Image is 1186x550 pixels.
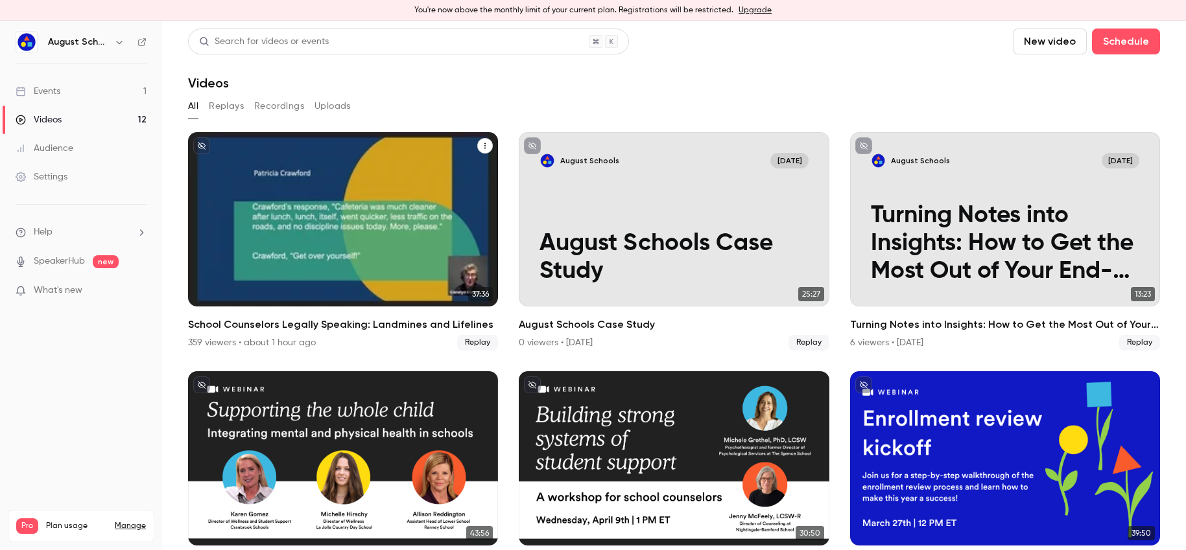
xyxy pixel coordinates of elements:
button: All [188,96,198,117]
li: School Counselors Legally Speaking: Landmines and Lifelines [188,132,498,350]
li: August Schools Case Study [519,132,829,350]
span: Replay [789,335,829,350]
span: 37:36 [468,287,493,301]
span: What's new [34,284,82,297]
span: Plan usage [46,521,107,531]
button: Uploads [314,96,351,117]
a: SpeakerHub [34,255,85,268]
img: Turning Notes into Insights: How to Get the Most Out of Your End-of-Year Data [871,153,886,168]
button: Replays [209,96,244,117]
span: Replay [457,335,498,350]
a: 37:36School Counselors Legally Speaking: Landmines and Lifelines359 viewers • about 1 hour agoReplay [188,132,498,350]
span: 13:23 [1131,287,1155,301]
button: unpublished [855,137,872,154]
h6: August Schools [48,36,109,49]
section: Videos [188,29,1160,542]
span: [DATE] [770,153,808,168]
p: Turning Notes into Insights: How to Get the Most Out of Your End-of-Year Data [871,202,1139,286]
li: Turning Notes into Insights: How to Get the Most Out of Your End-of-Year Data [850,132,1160,350]
h2: August Schools Case Study [519,317,829,332]
span: 39:50 [1128,526,1155,540]
div: 6 viewers • [DATE] [850,336,923,349]
button: New video [1013,29,1087,54]
button: unpublished [855,376,872,393]
button: Recordings [254,96,304,117]
button: Schedule [1092,29,1160,54]
button: unpublished [193,376,210,393]
span: 43:56 [466,526,493,540]
div: Videos [16,113,62,126]
img: August Schools [16,32,37,52]
a: Manage [115,521,146,531]
button: unpublished [524,137,541,154]
p: August Schools [560,155,619,166]
span: 30:50 [796,526,824,540]
span: Help [34,225,53,239]
div: Events [16,85,60,98]
span: 25:27 [798,287,824,301]
a: August Schools Case StudyAugust Schools[DATE]August Schools Case Study25:27August Schools Case St... [519,132,829,350]
img: August Schools Case Study [540,153,555,168]
h2: Turning Notes into Insights: How to Get the Most Out of Your End-of-Year Data [850,317,1160,332]
p: August Schools [891,155,950,166]
span: [DATE] [1102,153,1139,168]
div: Settings [16,170,67,183]
iframe: Noticeable Trigger [131,285,147,297]
div: 359 viewers • about 1 hour ago [188,336,316,349]
span: new [93,255,119,268]
h2: School Counselors Legally Speaking: Landmines and Lifelines [188,317,498,332]
button: unpublished [524,376,541,393]
span: Pro [16,518,38,534]
a: Upgrade [739,5,772,16]
button: unpublished [193,137,210,154]
p: August Schools Case Study [540,230,808,286]
h1: Videos [188,75,229,91]
div: Audience [16,142,73,155]
div: Search for videos or events [199,35,329,49]
a: Turning Notes into Insights: How to Get the Most Out of Your End-of-Year DataAugust Schools[DATE]... [850,132,1160,350]
span: Replay [1119,335,1160,350]
div: 0 viewers • [DATE] [519,336,593,349]
li: help-dropdown-opener [16,225,147,239]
